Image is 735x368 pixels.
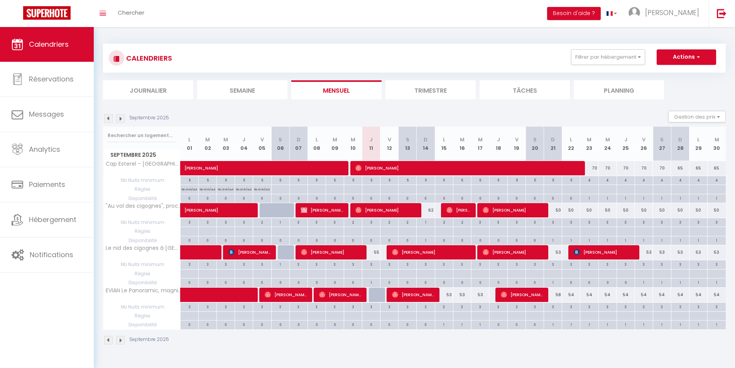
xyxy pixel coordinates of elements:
div: 5 [435,176,453,183]
div: 1 [708,236,726,244]
div: 0 [308,194,326,202]
div: 0 [181,194,198,202]
div: 0 [471,194,489,202]
span: Nb Nuits minimum [103,176,180,185]
div: 50 [598,203,617,217]
th: 16 [453,127,471,161]
div: 3 [671,218,689,226]
div: 3 [308,218,326,226]
div: 1 [417,218,434,226]
div: 5 [308,176,326,183]
div: 1 [599,194,617,202]
abbr: J [370,136,373,143]
div: 3 [326,260,344,268]
th: 02 [199,127,217,161]
abbr: V [260,136,264,143]
div: 3 [562,260,580,268]
button: Filtrer par hébergement [571,49,645,65]
th: 05 [253,127,271,161]
span: [PERSON_NAME] [355,203,416,217]
div: 5 [508,176,525,183]
div: 50 [671,203,689,217]
th: 30 [708,127,726,161]
li: Tâches [480,80,570,99]
div: 3 [344,260,362,268]
abbr: J [497,136,500,143]
abbr: M [223,136,228,143]
div: 0 [290,236,308,244]
img: ... [629,7,640,19]
span: Calendriers [29,39,69,49]
div: 3 [653,218,671,226]
p: No ch in/out [200,185,215,192]
div: 0 [217,236,235,244]
span: [PERSON_NAME] [501,287,543,302]
abbr: V [642,136,645,143]
div: 3 [526,218,544,226]
div: 3 [380,260,398,268]
div: 3 [671,260,689,268]
div: 1 [689,236,707,244]
span: [PERSON_NAME] [574,245,634,259]
div: 0 [362,194,380,202]
th: 07 [289,127,308,161]
div: 0 [235,236,253,244]
button: Besoin d'aide ? [547,7,601,20]
div: 3 [580,260,598,268]
div: 5 [399,176,416,183]
div: 5 [490,176,507,183]
div: 0 [344,194,362,202]
span: Règles [103,185,180,193]
abbr: V [515,136,519,143]
abbr: M [351,136,355,143]
th: 25 [617,127,635,161]
abbr: M [460,136,465,143]
div: 5 [417,176,434,183]
div: 1 [272,218,289,226]
div: 70 [635,161,653,175]
div: 5 [290,176,308,183]
div: 0 [380,194,398,202]
div: 1 [272,260,289,268]
div: 3 [235,260,253,268]
th: 06 [271,127,289,161]
div: 5 [253,176,271,183]
img: Super Booking [23,6,71,20]
div: 53 [689,245,708,259]
div: 0 [181,278,198,286]
span: Hébergement [29,215,76,224]
div: 3 [708,218,726,226]
div: 0 [471,236,489,244]
div: 4 [689,176,707,183]
div: 53 [635,245,653,259]
span: "Au vol des cigognes", proche [GEOGRAPHIC_DATA], [GEOGRAPHIC_DATA] et Marchés de [DATE] [105,203,182,209]
div: 2 [453,218,471,226]
th: 11 [362,127,380,161]
abbr: J [624,136,627,143]
div: 70 [653,161,671,175]
div: 1 [580,194,598,202]
div: 70 [598,161,617,175]
span: Disponibilité [103,236,180,245]
div: 3 [490,218,507,226]
div: 1 [708,194,726,202]
div: 3 [181,218,198,226]
div: 3 [399,260,416,268]
abbr: M [715,136,719,143]
span: [PERSON_NAME] [392,287,434,302]
div: 0 [344,236,362,244]
abbr: J [242,136,245,143]
li: Trimestre [385,80,476,99]
p: No ch in/out [236,185,252,192]
div: 5 [562,176,580,183]
div: 0 [272,194,289,202]
div: 0 [308,236,326,244]
div: 0 [217,194,235,202]
div: 0 [253,236,271,244]
th: 03 [217,127,235,161]
th: 14 [417,127,435,161]
div: 70 [580,161,598,175]
div: 70 [617,161,635,175]
img: logout [717,8,727,18]
span: [PERSON_NAME] [483,245,543,259]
